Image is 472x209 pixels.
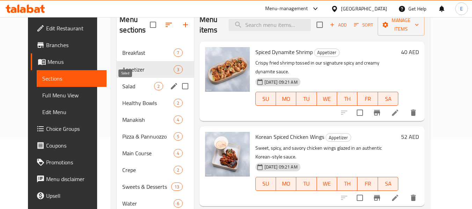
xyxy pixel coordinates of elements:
[353,191,367,205] span: Select to update
[37,104,107,120] a: Edit Menu
[117,178,194,195] div: Sweets & Desserts13
[122,166,174,174] span: Crepe
[31,37,107,53] a: Branches
[360,179,375,189] span: FR
[317,92,337,106] button: WE
[255,177,276,191] button: SU
[199,14,220,35] h2: Menu items
[122,65,174,74] span: Appetizer
[340,179,355,189] span: TH
[405,189,422,206] button: delete
[378,92,398,106] button: SA
[401,132,419,142] h6: 52 AED
[354,21,373,29] span: Sort
[122,149,174,157] div: Main Course
[174,50,182,56] span: 7
[381,179,395,189] span: SA
[327,20,349,30] button: Add
[360,94,375,104] span: FR
[296,92,317,106] button: TU
[369,104,385,121] button: Branch-specific-item
[122,48,174,57] div: Breakfast
[117,44,194,61] div: Breakfast7
[172,184,182,190] span: 13
[122,132,174,141] span: Pizza & Pannuozzo
[174,132,182,141] div: items
[299,94,314,104] span: TU
[320,179,334,189] span: WE
[122,99,174,107] div: Healthy Bowls
[276,177,296,191] button: MO
[46,175,101,183] span: Menu disclaimer
[160,16,177,33] span: Sort sections
[31,171,107,187] a: Menu disclaimer
[31,187,107,204] a: Upsell
[31,137,107,154] a: Coupons
[117,78,194,95] div: Salad2edit
[327,20,349,30] span: Add item
[174,66,182,73] span: 3
[122,182,171,191] div: Sweets & Desserts
[31,154,107,171] a: Promotions
[46,24,101,32] span: Edit Restaurant
[119,14,150,35] h2: Menu sections
[299,179,314,189] span: TU
[169,81,179,91] button: edit
[378,14,424,36] button: Manage items
[117,145,194,162] div: Main Course4
[174,117,182,123] span: 4
[228,19,311,31] input: search
[405,104,422,121] button: delete
[37,70,107,87] a: Sections
[154,83,162,90] span: 2
[320,94,334,104] span: WE
[117,111,194,128] div: Manakish4
[174,166,182,174] div: items
[122,115,174,124] span: Manakish
[340,94,355,104] span: TH
[369,189,385,206] button: Branch-specific-item
[279,179,293,189] span: MO
[259,94,273,104] span: SU
[391,194,399,202] a: Edit menu item
[122,82,154,90] span: Salad
[262,164,300,170] span: [DATE] 09:21 AM
[255,59,399,76] p: Crispy fried shrimp tossed in our signature spicy and creamy dynamite sauce.
[154,82,163,90] div: items
[383,16,419,33] span: Manage items
[174,150,182,157] span: 4
[255,132,324,142] span: Korean Spiced Chicken Wings
[205,47,250,92] img: Spiced Dynamite Shrimp
[46,141,101,150] span: Coupons
[255,47,313,57] span: Spiced Dynamite Shrimp
[46,41,101,49] span: Branches
[48,58,101,66] span: Menus
[122,199,174,208] span: Water
[337,177,357,191] button: TH
[42,74,101,83] span: Sections
[391,109,399,117] a: Edit menu item
[117,61,194,78] div: Appetizer3
[174,133,182,140] span: 5
[255,144,399,161] p: Sweet, spicy, and savory chicken wings glazed in an authentic Korean-style sauce.
[262,79,300,85] span: [DATE] 09:21 AM
[117,128,194,145] div: Pizza & Pannuozzo5
[177,16,194,33] button: Add section
[174,115,182,124] div: items
[174,199,182,208] div: items
[42,91,101,99] span: Full Menu View
[171,182,182,191] div: items
[31,53,107,70] a: Menus
[326,134,351,142] span: Appetizer
[174,99,182,107] div: items
[314,48,340,57] div: Appetizer
[174,48,182,57] div: items
[174,200,182,207] span: 6
[341,5,387,13] div: [GEOGRAPHIC_DATA]
[349,20,378,30] span: Sort items
[174,65,182,74] div: items
[312,17,327,32] span: Select section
